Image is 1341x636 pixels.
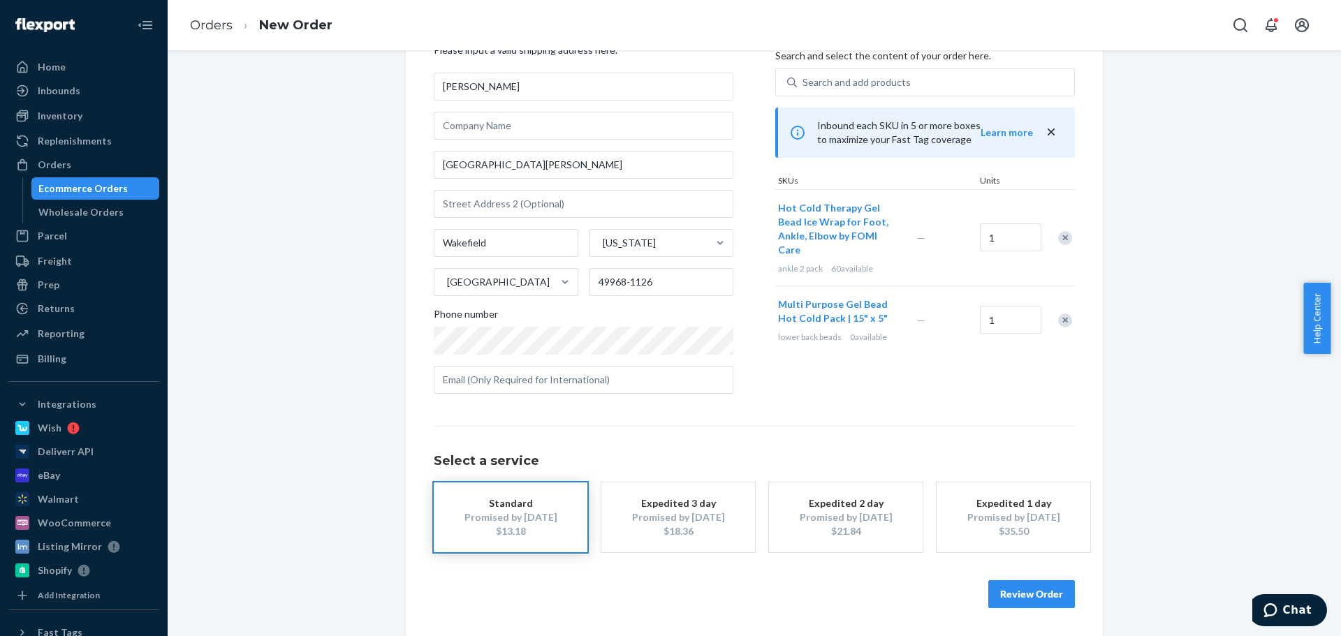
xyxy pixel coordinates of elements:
[8,512,159,534] a: WooCommerce
[958,510,1069,524] div: Promised by [DATE]
[259,17,332,33] a: New Order
[38,205,124,219] div: Wholesale Orders
[38,158,71,172] div: Orders
[8,441,159,463] a: Deliverr API
[38,468,60,482] div: eBay
[1226,11,1254,39] button: Open Search Box
[38,492,79,506] div: Walmart
[15,18,75,32] img: Flexport logo
[38,563,72,577] div: Shopify
[831,263,873,274] span: 60 available
[38,182,128,195] div: Ecommerce Orders
[850,332,887,342] span: 0 available
[455,510,566,524] div: Promised by [DATE]
[38,109,82,123] div: Inventory
[131,11,159,39] button: Close Navigation
[778,297,900,325] button: Multi Purpose Gel Bead Hot Cold Pack | 15" x 5"
[589,268,734,296] input: ZIP Code
[775,175,977,189] div: SKUs
[803,75,911,89] div: Search and add products
[38,229,67,243] div: Parcel
[8,80,159,102] a: Inbounds
[8,56,159,78] a: Home
[778,201,900,257] button: Hot Cold Therapy Gel Bead Ice Wrap for Foot, Ankle, Elbow by FOMI Care
[917,314,925,326] span: —
[8,154,159,176] a: Orders
[434,307,498,327] span: Phone number
[977,175,1040,189] div: Units
[38,134,112,148] div: Replenishments
[937,482,1090,552] button: Expedited 1 dayPromised by [DATE]$35.50
[601,482,755,552] button: Expedited 3 dayPromised by [DATE]$18.36
[1044,125,1058,140] button: close
[1058,313,1072,327] div: Remove Item
[434,190,733,218] input: Street Address 2 (Optional)
[778,332,842,342] span: lower back beads
[8,559,159,582] a: Shopify
[8,274,159,296] a: Prep
[778,202,888,256] span: Hot Cold Therapy Gel Bead Ice Wrap for Foot, Ankle, Elbow by FOMI Care
[38,327,85,341] div: Reporting
[775,108,1075,158] div: Inbound each SKU in 5 or more boxes to maximize your Fast Tag coverage
[790,496,902,510] div: Expedited 2 day
[434,482,587,552] button: StandardPromised by [DATE]$13.18
[8,250,159,272] a: Freight
[790,510,902,524] div: Promised by [DATE]
[38,445,94,459] div: Deliverr API
[446,275,447,289] input: [GEOGRAPHIC_DATA]
[434,366,733,394] input: Email (Only Required for International)
[1288,11,1316,39] button: Open account menu
[434,229,578,257] input: City
[603,236,656,250] div: [US_STATE]
[778,298,888,324] span: Multi Purpose Gel Bead Hot Cold Pack | 15" x 5"
[8,348,159,370] a: Billing
[190,17,233,33] a: Orders
[434,112,733,140] input: Company Name
[1303,283,1331,354] span: Help Center
[31,177,160,200] a: Ecommerce Orders
[8,535,159,558] a: Listing Mirror
[8,323,159,345] a: Reporting
[958,524,1069,538] div: $35.50
[769,482,923,552] button: Expedited 2 dayPromised by [DATE]$21.84
[778,263,823,274] span: ankle 2 pack
[1257,11,1285,39] button: Open notifications
[38,421,61,435] div: Wish
[38,516,111,530] div: WooCommerce
[38,84,80,98] div: Inbounds
[988,580,1075,608] button: Review Order
[8,225,159,247] a: Parcel
[179,5,344,46] ol: breadcrumbs
[8,393,159,415] button: Integrations
[917,232,925,244] span: —
[455,524,566,538] div: $13.18
[622,510,734,524] div: Promised by [DATE]
[434,73,733,101] input: First & Last Name
[434,151,733,179] input: Street Address
[8,464,159,487] a: eBay
[38,540,102,554] div: Listing Mirror
[38,254,72,268] div: Freight
[8,488,159,510] a: Walmart
[980,306,1041,334] input: Quantity
[434,454,1075,468] h1: Select a service
[601,236,603,250] input: [US_STATE]
[8,297,159,320] a: Returns
[8,587,159,604] a: Add Integration
[8,130,159,152] a: Replenishments
[31,201,160,223] a: Wholesale Orders
[38,278,59,292] div: Prep
[38,60,66,74] div: Home
[38,589,100,601] div: Add Integration
[447,275,550,289] div: [GEOGRAPHIC_DATA]
[1252,594,1327,629] iframe: Opens a widget where you can chat to one of our agents
[38,302,75,316] div: Returns
[455,496,566,510] div: Standard
[790,524,902,538] div: $21.84
[8,105,159,127] a: Inventory
[958,496,1069,510] div: Expedited 1 day
[8,417,159,439] a: Wish
[980,223,1041,251] input: Quantity
[1058,231,1072,245] div: Remove Item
